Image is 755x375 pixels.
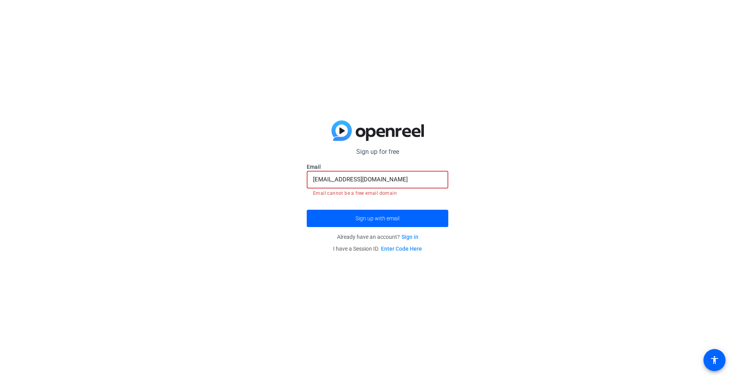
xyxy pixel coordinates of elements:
label: Email [307,163,448,171]
img: blue-gradient.svg [331,120,424,141]
span: I have a Session ID. [333,246,422,252]
button: Sign up with email [307,210,448,227]
mat-icon: accessibility [710,355,719,365]
input: Enter Email Address [313,175,442,184]
mat-error: Email cannot be a free email domain [313,188,442,197]
a: Sign in [401,234,418,240]
p: Sign up for free [307,147,448,157]
a: Enter Code Here [381,246,422,252]
span: Already have an account? [337,234,418,240]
